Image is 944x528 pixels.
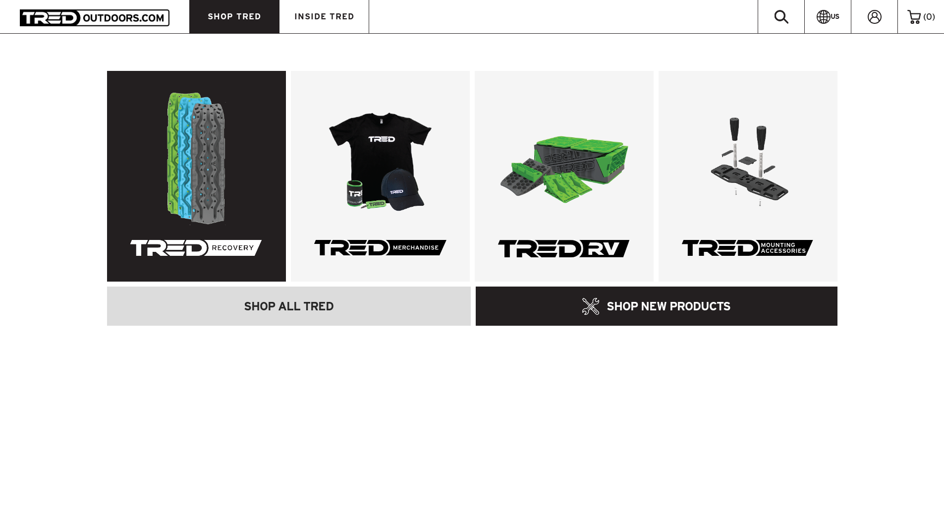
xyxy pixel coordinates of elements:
[907,10,921,24] img: cart-icon
[926,12,932,21] span: 0
[476,287,837,326] a: SHOP NEW PRODUCTS
[20,9,169,26] img: TRED Outdoors America
[923,12,935,21] span: ( )
[208,12,261,21] span: SHOP TRED
[107,287,471,326] a: SHOP ALL TRED
[294,12,354,21] span: INSIDE TRED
